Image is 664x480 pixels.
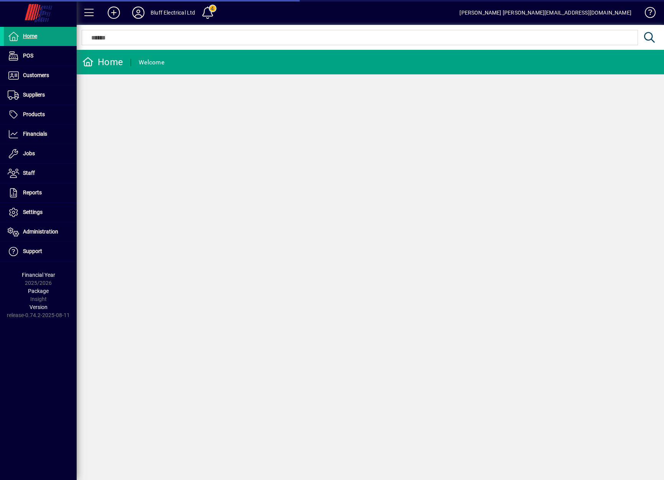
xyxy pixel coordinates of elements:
a: Products [4,105,77,124]
a: Reports [4,183,77,202]
a: POS [4,46,77,66]
span: Settings [23,209,43,215]
div: Home [82,56,123,68]
span: Package [28,288,49,294]
a: Financials [4,125,77,144]
span: Administration [23,228,58,235]
span: Financial Year [22,272,55,278]
a: Support [4,242,77,261]
a: Administration [4,222,77,242]
span: Customers [23,72,49,78]
button: Add [102,6,126,20]
span: Jobs [23,150,35,156]
span: Suppliers [23,92,45,98]
button: Profile [126,6,151,20]
span: Reports [23,189,42,196]
a: Knowledge Base [639,2,654,26]
span: Products [23,111,45,117]
div: Welcome [139,56,164,69]
a: Suppliers [4,85,77,105]
div: [PERSON_NAME] [PERSON_NAME][EMAIL_ADDRESS][DOMAIN_NAME] [459,7,631,19]
span: Home [23,33,37,39]
span: Staff [23,170,35,176]
span: POS [23,53,33,59]
a: Customers [4,66,77,85]
a: Settings [4,203,77,222]
span: Financials [23,131,47,137]
span: Version [30,304,48,310]
div: Bluff Electrical Ltd [151,7,195,19]
a: Jobs [4,144,77,163]
span: Support [23,248,42,254]
a: Staff [4,164,77,183]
